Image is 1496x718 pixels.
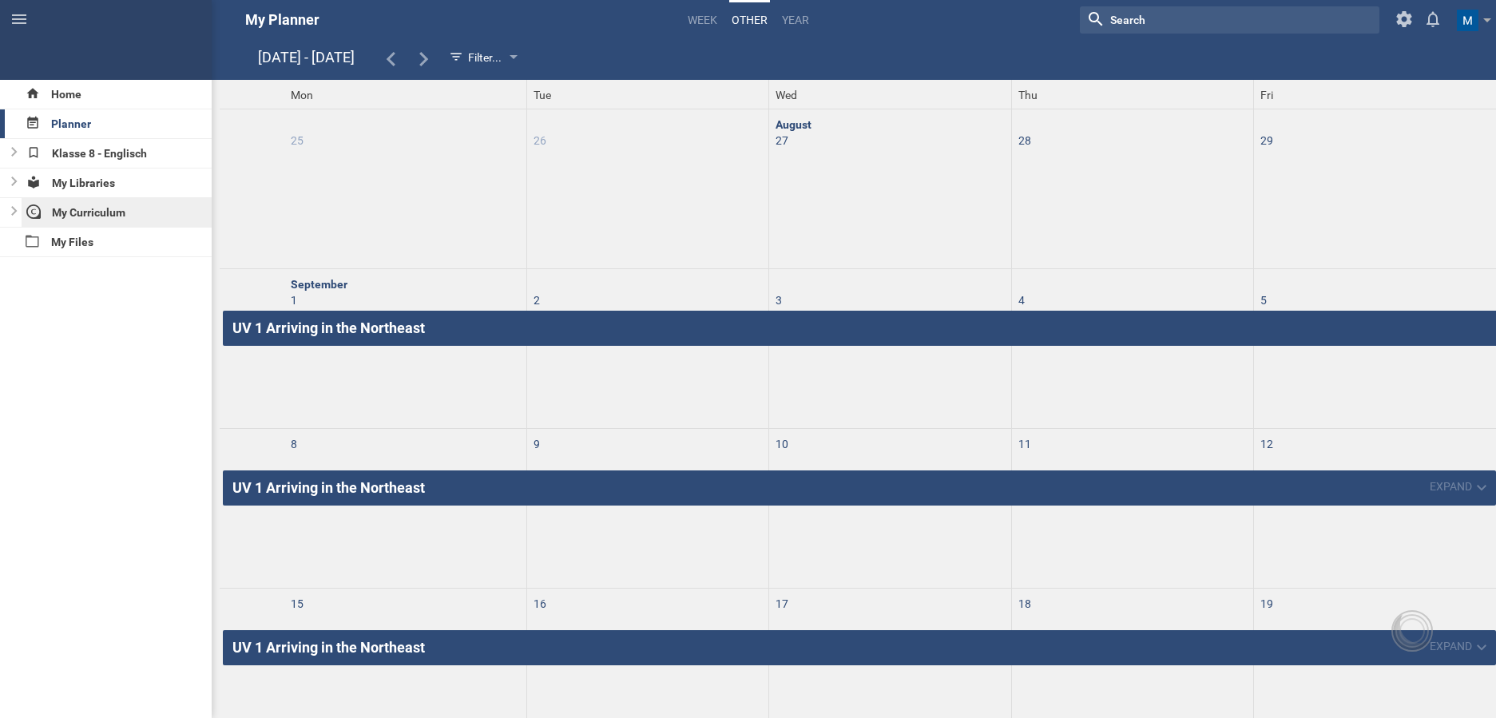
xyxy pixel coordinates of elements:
div: My Libraries [22,169,212,197]
div: [DATE] - [DATE] [258,43,355,72]
div: 17 [776,596,1004,612]
div: September [291,276,519,292]
a: Week [685,2,720,38]
div: 3 [776,292,1004,308]
div: 12 [1260,436,1489,452]
div: 16 [534,596,762,612]
div: 2 [534,292,762,308]
div: 15 [291,596,519,612]
span: My Planner [245,11,319,28]
a: UV 1 Arriving in the Northeast [223,311,435,346]
div: August [776,117,1004,133]
input: Search [1109,10,1288,30]
div: My Curriculum [22,198,212,227]
div: 26 [534,133,762,149]
a: UV 1 Arriving in the Northeast [223,470,435,506]
div: 5 [1260,292,1489,308]
div: 28 [1018,133,1247,149]
div: 19 [1260,596,1489,612]
div: 27 [776,133,1004,149]
div: 11 [1018,436,1247,452]
a: other [729,2,770,38]
div: 29 [1260,133,1489,149]
a: UV 1 Arriving in the Northeast [223,630,435,665]
div: 8 [291,436,519,452]
div: 4 [1018,292,1247,308]
div: 25 [291,133,519,149]
a: Year [780,2,811,38]
div: 9 [534,436,762,452]
div: 10 [776,436,1004,452]
div: Klasse 8 - Englisch [22,139,212,168]
div: 18 [1018,596,1247,612]
div: 1 [291,292,519,308]
div: Filter... [449,48,502,67]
